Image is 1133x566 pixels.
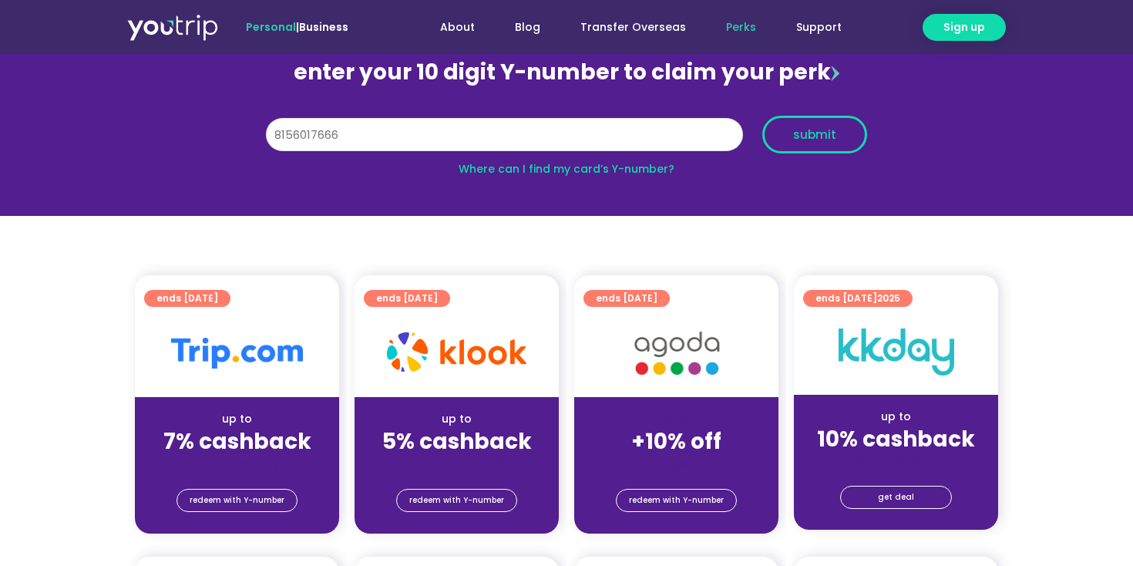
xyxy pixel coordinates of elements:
[299,19,348,35] a: Business
[631,426,721,457] strong: +10% off
[560,13,706,42] a: Transfer Overseas
[382,426,532,457] strong: 5% cashback
[776,13,862,42] a: Support
[147,456,327,472] div: (for stays only)
[877,291,900,305] span: 2025
[266,118,743,152] input: 10 digit Y-number (e.g. 8123456789)
[144,290,230,307] a: ends [DATE]
[587,456,766,472] div: (for stays only)
[943,19,985,35] span: Sign up
[616,489,737,512] a: redeem with Y-number
[376,290,438,307] span: ends [DATE]
[806,453,986,470] div: (for stays only)
[923,14,1006,41] a: Sign up
[390,13,862,42] nav: Menu
[806,409,986,425] div: up to
[258,52,875,93] div: enter your 10 digit Y-number to claim your perk
[817,424,975,454] strong: 10% cashback
[409,490,504,511] span: redeem with Y-number
[156,290,218,307] span: ends [DATE]
[459,161,674,177] a: Where can I find my card’s Y-number?
[367,456,546,472] div: (for stays only)
[367,411,546,427] div: up to
[840,486,952,509] a: get deal
[629,490,724,511] span: redeem with Y-number
[583,290,670,307] a: ends [DATE]
[163,426,311,457] strong: 7% cashback
[495,13,560,42] a: Blog
[177,489,298,512] a: redeem with Y-number
[706,13,776,42] a: Perks
[596,290,657,307] span: ends [DATE]
[364,290,450,307] a: ends [DATE]
[793,129,836,140] span: submit
[762,116,867,153] button: submit
[815,290,900,307] span: ends [DATE]
[147,411,327,427] div: up to
[190,490,284,511] span: redeem with Y-number
[266,116,867,165] form: Y Number
[246,19,348,35] span: |
[420,13,495,42] a: About
[878,487,914,508] span: get deal
[396,489,517,512] a: redeem with Y-number
[803,290,913,307] a: ends [DATE]2025
[246,19,296,35] span: Personal
[662,411,691,426] span: up to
